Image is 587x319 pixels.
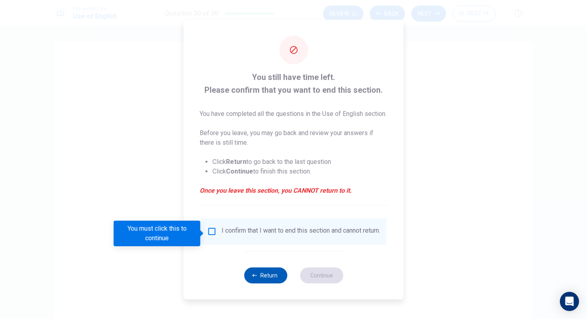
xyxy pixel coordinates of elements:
div: You must click this to continue [114,221,200,246]
p: Before you leave, you may go back and review your answers if there is still time. [200,128,388,148]
strong: Continue [226,167,253,175]
div: Open Intercom Messenger [560,292,579,311]
li: Click to finish this section. [212,167,388,176]
span: You must click this to continue [207,227,217,236]
div: I confirm that I want to end this section and cannot return. [222,227,380,236]
span: You still have time left. Please confirm that you want to end this section. [200,71,388,96]
button: Return [244,267,287,283]
p: You have completed all the questions in the Use of English section. [200,109,388,119]
em: Once you leave this section, you CANNOT return to it. [200,186,388,195]
button: Continue [300,267,343,283]
strong: Return [226,158,246,165]
li: Click to go back to the last question [212,157,388,167]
